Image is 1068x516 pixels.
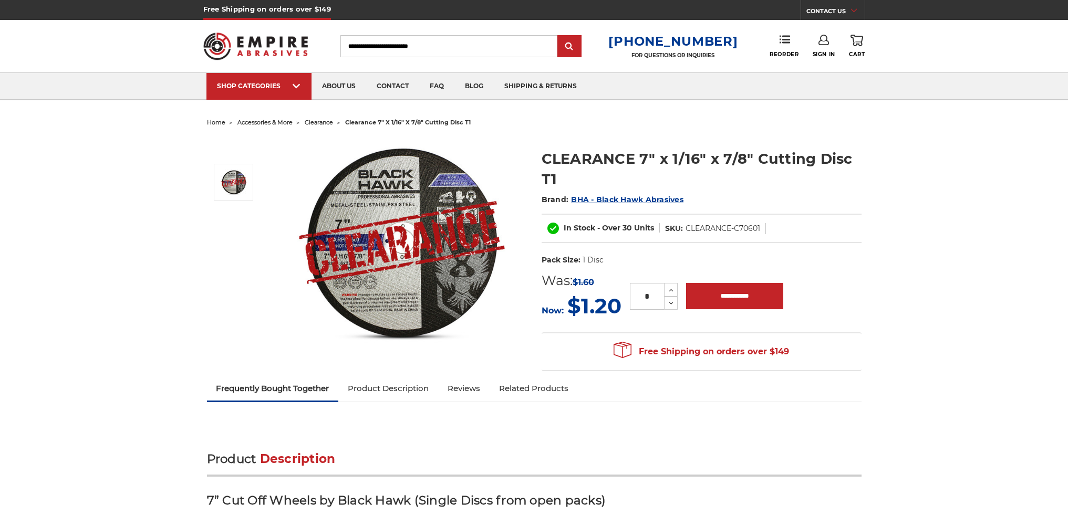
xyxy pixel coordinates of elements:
span: clearance 7" x 1/16" x 7/8" cutting disc t1 [345,119,471,126]
input: Submit [559,36,580,57]
strong: 7” Cut Off Wheels by Black Hawk (Single Discs from open packs) [207,493,606,508]
p: FOR QUESTIONS OR INQUIRIES [608,52,738,59]
a: Frequently Bought Together [207,377,339,400]
a: home [207,119,225,126]
span: Brand: [542,195,569,204]
span: Product [207,451,256,466]
div: SHOP CATEGORIES [217,82,301,90]
a: BHA - Black Hawk Abrasives [571,195,683,204]
a: Cart [849,35,865,58]
a: shipping & returns [494,73,587,100]
dt: Pack Size: [542,255,580,266]
span: Now: [542,306,564,315]
span: Free Shipping on orders over $149 [614,341,789,362]
a: blog [454,73,494,100]
img: Empire Abrasives [203,26,308,67]
dd: 1 Disc [583,255,604,266]
span: Sign In [813,51,835,58]
a: contact [366,73,419,100]
img: CLEARANCE 7" x 1/16" x 7/8" Cutting Disc T1 [297,138,507,347]
span: $1.20 [567,293,621,319]
a: about us [312,73,366,100]
a: [PHONE_NUMBER] [608,34,738,49]
a: CONTACT US [806,5,865,20]
span: Units [634,223,654,233]
a: faq [419,73,454,100]
span: Cart [849,51,865,58]
a: accessories & more [237,119,293,126]
a: Product Description [338,377,438,400]
span: - Over [597,223,620,233]
span: Description [260,451,336,466]
span: $1.60 [573,277,594,287]
dd: CLEARANCE-C70601 [686,223,760,234]
a: Related Products [490,377,578,400]
span: Reorder [770,51,799,58]
h1: CLEARANCE 7" x 1/16" x 7/8" Cutting Disc T1 [542,149,862,189]
a: Reviews [438,377,490,400]
dt: SKU: [665,223,683,234]
a: Reorder [770,35,799,57]
span: In Stock [564,223,595,233]
div: Was: [542,271,621,291]
a: clearance [305,119,333,126]
span: 30 [623,223,632,233]
img: CLEARANCE 7" x 1/16" x 7/8" Cutting Disc T1 [221,169,247,195]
